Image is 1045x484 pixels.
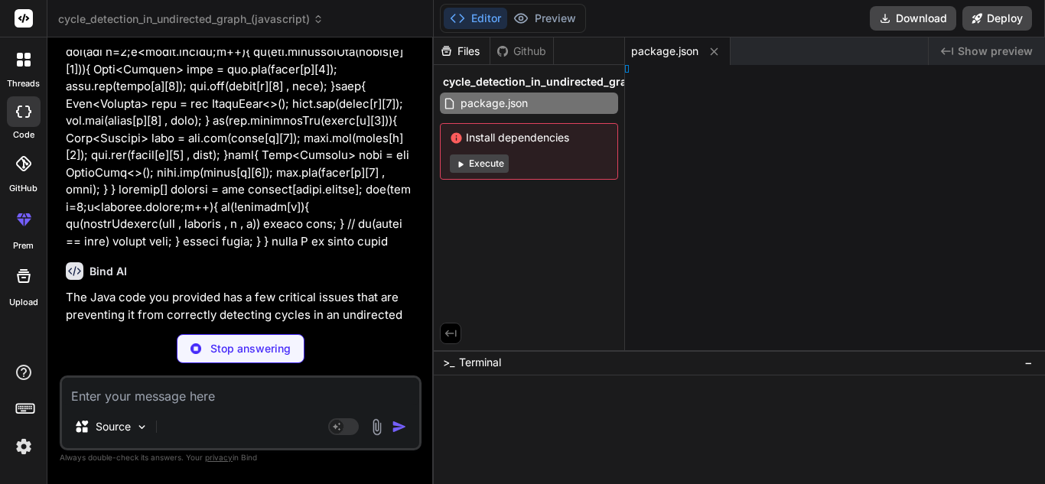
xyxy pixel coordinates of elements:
[7,77,40,90] label: threads
[58,11,324,27] span: cycle_detection_in_undirected_graph_(javascript)
[90,264,127,279] h6: Bind AI
[631,44,698,59] span: package.json
[434,44,490,59] div: Files
[870,6,956,31] button: Download
[958,44,1033,59] span: Show preview
[962,6,1032,31] button: Deploy
[13,239,34,252] label: prem
[490,44,553,59] div: Github
[443,74,705,89] span: cycle_detection_in_undirected_graph_(javascript)
[11,434,37,460] img: settings
[66,289,418,392] p: The Java code you provided has a few critical issues that are preventing it from correctly detect...
[1024,355,1033,370] span: −
[210,341,291,356] p: Stop answering
[60,450,422,465] p: Always double-check its answers. Your in Bind
[368,418,386,436] img: attachment
[96,419,131,434] p: Source
[9,182,37,195] label: GitHub
[444,8,507,29] button: Editor
[392,419,407,434] img: icon
[459,94,529,112] span: package.json
[205,453,233,462] span: privacy
[450,154,509,173] button: Execute
[459,355,501,370] span: Terminal
[507,8,582,29] button: Preview
[443,355,454,370] span: >_
[450,130,608,145] span: Install dependencies
[1021,350,1036,375] button: −
[13,128,34,141] label: code
[9,296,38,309] label: Upload
[135,421,148,434] img: Pick Models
